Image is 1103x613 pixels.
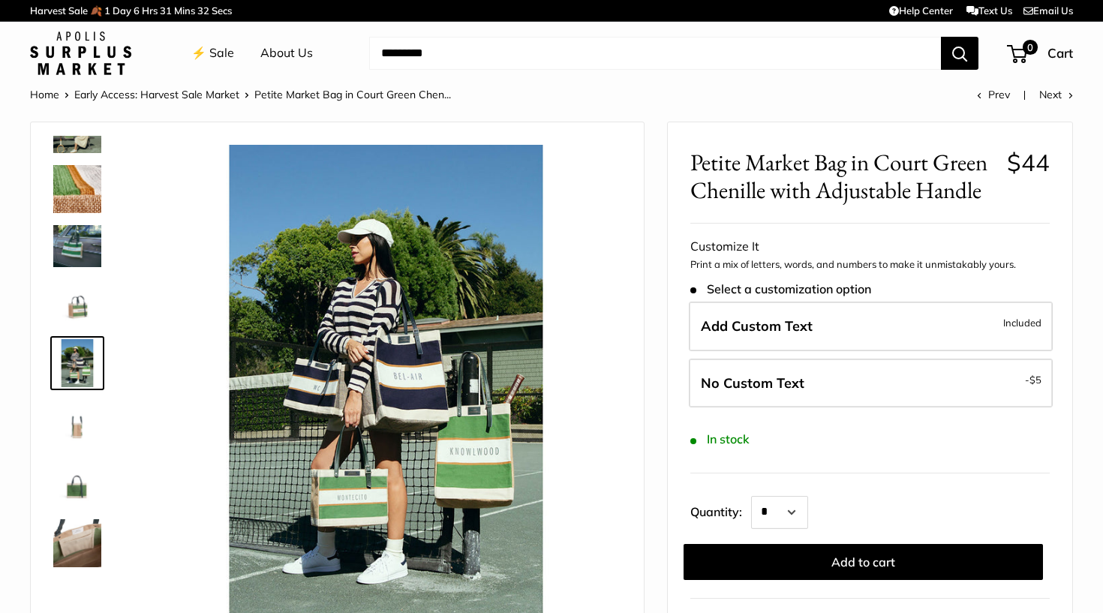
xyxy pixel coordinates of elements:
span: - [1025,371,1041,389]
a: description_Part of our original Chenille Collection [50,222,104,269]
a: Next [1039,88,1073,101]
span: Included [1003,314,1041,332]
img: description_A close up of our first Chenille Jute Market Bag [53,165,101,213]
label: Leave Blank [689,359,1053,408]
span: 1 [104,5,110,17]
a: Petite Market Bag in Court Green Chenille with Adjustable Handle [50,516,104,570]
div: Customize It [690,236,1050,258]
nav: Breadcrumb [30,85,451,104]
span: Petite Market Bag in Court Green Chenille with Adjustable Handle [690,149,996,204]
label: Add Custom Text [689,302,1053,351]
span: 0 [1023,40,1038,55]
a: Petite Market Bag in Court Green Chenille with Adjustable Handle [50,396,104,450]
a: Home [30,88,59,101]
img: Petite Market Bag in Court Green Chenille with Adjustable Handle [53,339,101,387]
span: 32 [197,5,209,17]
a: Prev [977,88,1010,101]
a: Email Us [1023,5,1073,17]
span: Hrs [142,5,158,17]
img: description_Part of our original Chenille Collection [53,225,101,266]
a: ⚡️ Sale [191,42,234,65]
span: Secs [212,5,232,17]
span: Add Custom Text [701,317,813,335]
img: description_Stamp of authenticity printed on the back [53,459,101,507]
span: Day [113,5,131,17]
span: Petite Market Bag in Court Green Chen... [254,88,451,101]
span: 6 [134,5,140,17]
label: Quantity: [690,491,751,529]
span: $44 [1007,148,1050,177]
span: Cart [1047,45,1073,61]
span: No Custom Text [701,374,804,392]
a: description_Stamp of authenticity printed on the back [50,456,104,510]
a: Early Access: Harvest Sale Market [74,88,239,101]
button: Add to cart [684,544,1043,580]
img: Petite Market Bag in Court Green Chenille with Adjustable Handle [53,399,101,447]
span: Mins [174,5,195,17]
a: About Us [260,42,313,65]
a: Help Center [889,5,953,17]
img: Petite Market Bag in Court Green Chenille with Adjustable Handle [53,519,101,567]
img: Petite Market Bag in Court Green Chenille with Adjustable Handle [53,279,101,327]
a: description_A close up of our first Chenille Jute Market Bag [50,162,104,216]
a: Petite Market Bag in Court Green Chenille with Adjustable Handle [50,336,104,390]
a: Text Us [966,5,1012,17]
a: 0 Cart [1008,41,1073,65]
a: Petite Market Bag in Court Green Chenille with Adjustable Handle [50,276,104,330]
input: Search... [369,37,941,70]
p: Print a mix of letters, words, and numbers to make it unmistakably yours. [690,257,1050,272]
button: Search [941,37,978,70]
span: $5 [1029,374,1041,386]
span: Select a customization option [690,282,871,296]
span: In stock [690,432,750,446]
span: 31 [160,5,172,17]
img: Apolis: Surplus Market [30,32,131,75]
